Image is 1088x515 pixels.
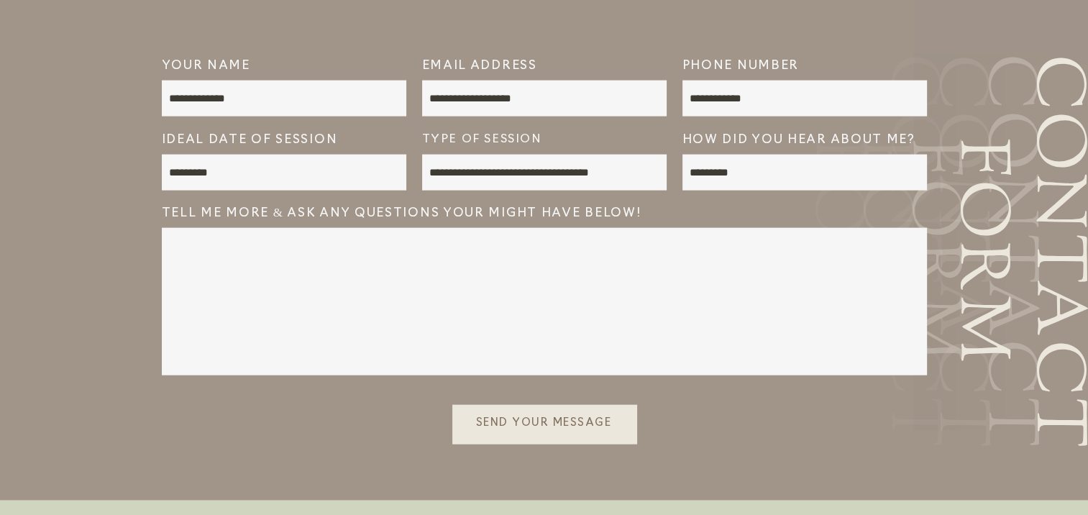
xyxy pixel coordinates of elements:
p: EMAIL ADDRESS [422,57,667,78]
p: Ideal Date of Session [162,131,406,152]
p: Type of session [422,131,667,152]
p: how did you hear about me? [682,131,927,152]
p: Tell Me More & ask any questions your might have below! [162,204,667,226]
p: Your Name [162,57,406,78]
p: PHONE NUMBER [682,57,927,78]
